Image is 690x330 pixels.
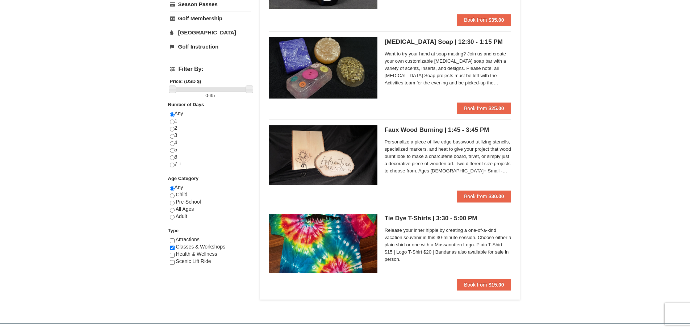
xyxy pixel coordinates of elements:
div: Any 1 2 3 4 5 6 7 + [170,110,251,175]
h5: Tie Dye T-Shirts | 3:30 - 5:00 PM [385,215,511,222]
span: Child [176,192,187,197]
span: Attractions [176,237,200,242]
span: Scenic Lift Ride [176,258,211,264]
a: Golf Instruction [170,40,251,53]
span: All Ages [176,206,194,212]
span: Book from [464,282,487,288]
span: Pre-School [176,199,201,205]
button: Book from $25.00 [457,103,511,114]
span: Book from [464,105,487,111]
img: 6619869-1562-921990d1.png [269,214,377,273]
div: Any [170,184,251,227]
button: Book from $15.00 [457,279,511,291]
h5: Faux Wood Burning | 1:45 - 3:45 PM [385,126,511,134]
strong: Age Category [168,176,199,181]
strong: Type [168,228,179,233]
img: 6619869-1663-24127929.jpg [269,125,377,185]
span: Want to try your hand at soap making? Join us and create your own customizable [MEDICAL_DATA] soa... [385,50,511,87]
strong: $25.00 [489,105,504,111]
button: Book from $30.00 [457,191,511,202]
img: 6619869-1712-8a266ab4.png [269,37,377,99]
span: Personalize a piece of live edge basswood utilizing stencils, specialized markers, and heat to gi... [385,138,511,175]
button: Book from $35.00 [457,14,511,26]
a: Golf Membership [170,12,251,25]
span: Adult [176,213,187,219]
h5: [MEDICAL_DATA] Soap | 12:30 - 1:15 PM [385,38,511,46]
span: 35 [210,93,215,98]
strong: Number of Days [168,102,204,107]
span: 0 [205,93,208,98]
strong: $35.00 [489,17,504,23]
strong: Price: (USD $) [170,79,201,84]
h4: Filter By: [170,66,251,72]
span: Health & Wellness [176,251,217,257]
label: - [170,92,251,99]
span: Release your inner hippie by creating a one-of-a-kind vacation souvenir in this 30-minute session... [385,227,511,263]
span: Classes & Workshops [176,244,225,250]
span: Book from [464,193,487,199]
strong: $15.00 [489,282,504,288]
span: Book from [464,17,487,23]
strong: $30.00 [489,193,504,199]
a: [GEOGRAPHIC_DATA] [170,26,251,39]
